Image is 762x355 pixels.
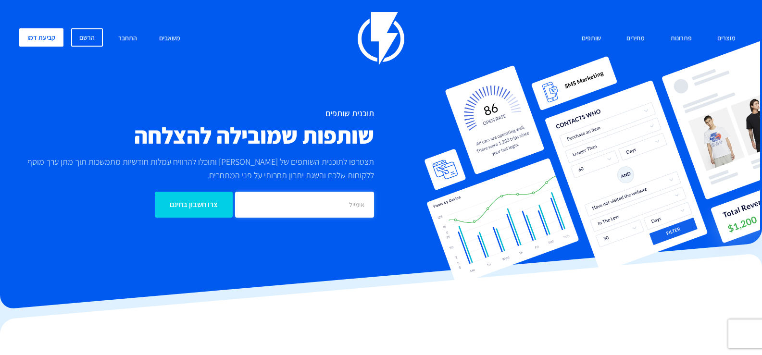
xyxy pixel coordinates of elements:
[152,28,187,49] a: משאבים
[26,109,374,118] h1: תוכנית שותפים
[575,28,608,49] a: שותפים
[111,28,144,49] a: התחבר
[26,123,374,148] h2: שותפות שמובילה להצלחה
[19,28,63,47] a: קביעת דמו
[710,28,743,49] a: מוצרים
[71,28,103,47] a: הרשם
[619,28,652,49] a: מחירים
[26,155,374,182] p: תצטרפו לתוכנית השותפים של [PERSON_NAME] ותוכלו להרוויח עמלות חודשיות מתמשכות תוך מתן ערך מוסף ללק...
[663,28,699,49] a: פתרונות
[155,192,233,218] input: צרו חשבון בחינם
[235,192,374,218] input: אימייל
